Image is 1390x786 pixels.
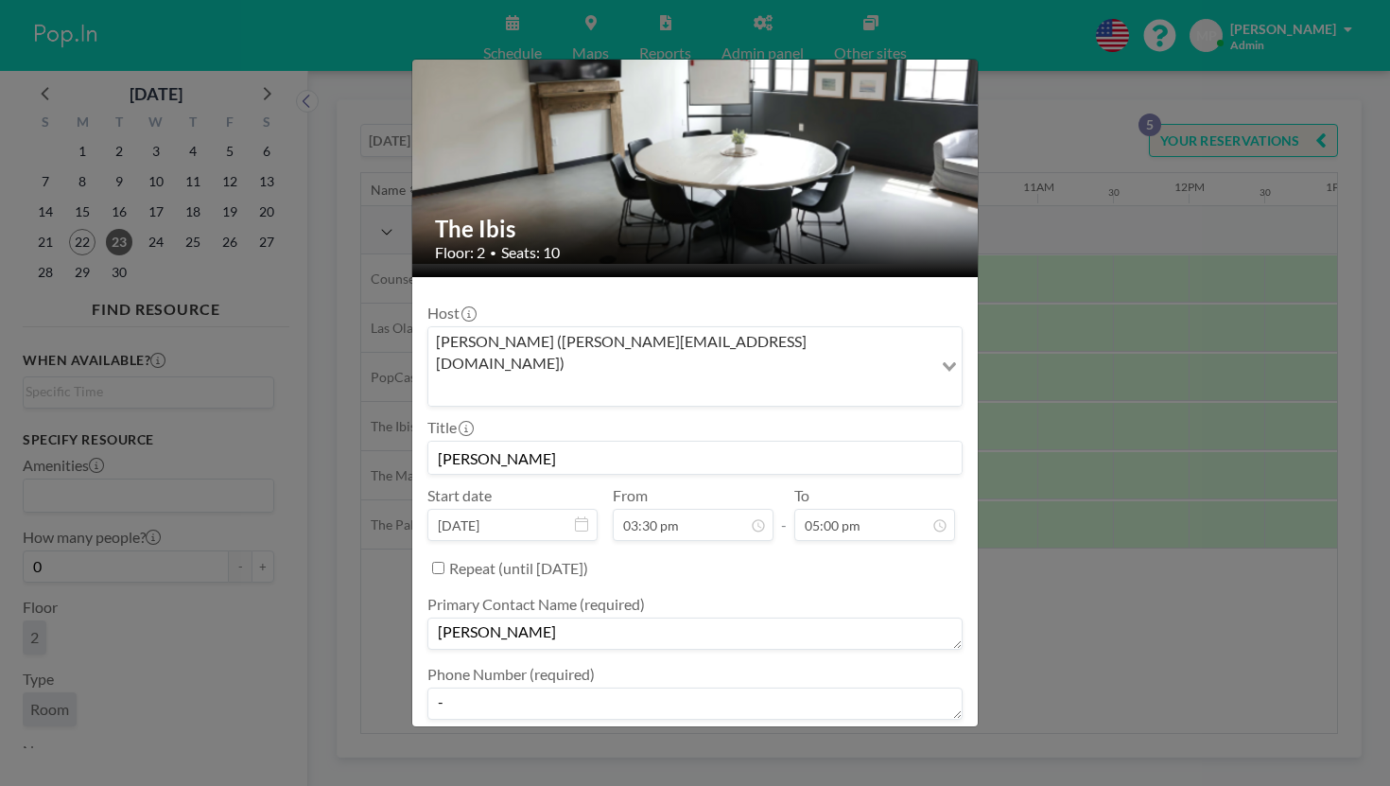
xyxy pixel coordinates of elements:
[427,304,475,323] label: Host
[449,559,588,578] label: Repeat (until [DATE])
[490,246,496,260] span: •
[412,9,980,264] img: 537.png
[432,331,929,374] span: [PERSON_NAME] ([PERSON_NAME][EMAIL_ADDRESS][DOMAIN_NAME])
[428,327,962,406] div: Search for option
[435,243,485,262] span: Floor: 2
[613,486,648,505] label: From
[781,493,787,534] span: -
[427,418,472,437] label: Title
[427,595,645,614] label: Primary Contact Name (required)
[427,665,595,684] label: Phone Number (required)
[427,486,492,505] label: Start date
[435,215,957,243] h2: The Ibis
[794,486,809,505] label: To
[430,377,930,402] input: Search for option
[428,442,962,474] input: Morgan's reservation
[501,243,560,262] span: Seats: 10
